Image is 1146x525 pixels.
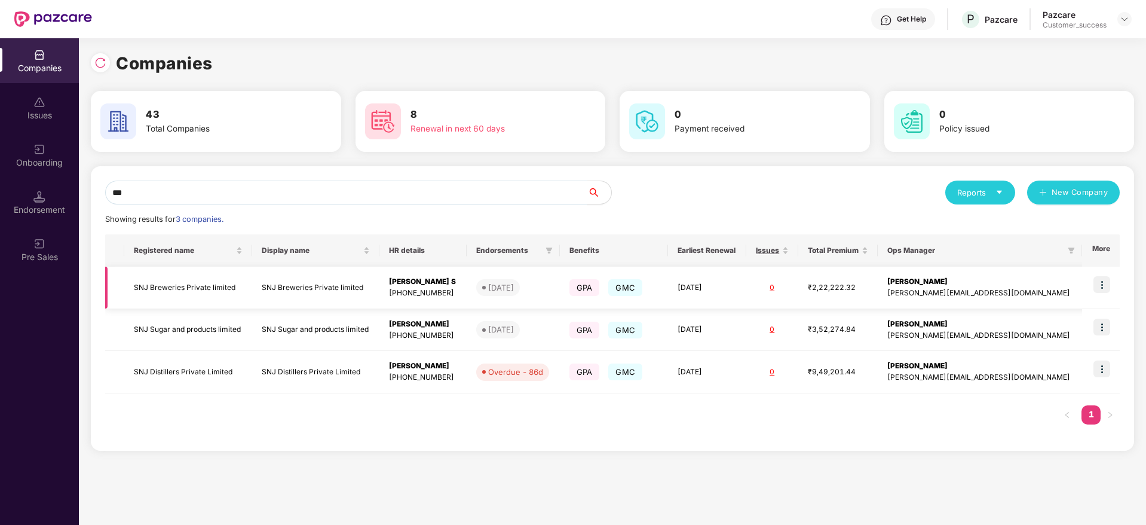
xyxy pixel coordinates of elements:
span: Ops Manager [887,246,1063,255]
div: Total Companies [146,123,296,136]
span: filter [1068,247,1075,254]
td: [DATE] [668,351,746,393]
div: [PERSON_NAME] S [389,276,457,288]
span: GPA [569,322,600,338]
span: filter [543,243,555,258]
h1: Companies [116,50,213,77]
span: New Company [1052,187,1108,199]
th: Registered name [124,234,252,267]
div: 0 [756,282,789,294]
th: Earliest Renewal [668,234,746,267]
img: svg+xml;base64,PHN2ZyBpZD0iQ29tcGFuaWVzIiB4bWxucz0iaHR0cDovL3d3dy53My5vcmcvMjAwMC9zdmciIHdpZHRoPS... [33,49,45,61]
div: [PERSON_NAME] [389,361,457,372]
span: right [1107,411,1114,419]
img: svg+xml;base64,PHN2ZyB3aWR0aD0iMjAiIGhlaWdodD0iMjAiIHZpZXdCb3g9IjAgMCAyMCAyMCIgZmlsbD0ibm9uZSIgeG... [33,238,45,250]
li: Previous Page [1058,405,1077,425]
h3: 0 [939,107,1090,123]
img: svg+xml;base64,PHN2ZyBpZD0iSGVscC0zMngzMiIgeG1sbnM9Imh0dHA6Ly93d3cudzMub3JnLzIwMDAvc3ZnIiB3aWR0aD... [880,14,892,26]
img: icon [1093,319,1110,335]
th: Display name [252,234,379,267]
td: SNJ Breweries Private limited [124,267,252,309]
img: icon [1093,276,1110,293]
div: 0 [756,367,789,378]
th: Issues [746,234,798,267]
span: search [587,188,611,197]
div: Payment received [675,123,825,136]
img: svg+xml;base64,PHN2ZyB3aWR0aD0iMjAiIGhlaWdodD0iMjAiIHZpZXdCb3g9IjAgMCAyMCAyMCIgZmlsbD0ibm9uZSIgeG... [33,144,45,155]
div: Reports [957,187,1003,199]
div: [PERSON_NAME] [389,319,457,330]
img: icon [1093,361,1110,377]
img: svg+xml;base64,PHN2ZyB4bWxucz0iaHR0cDovL3d3dy53My5vcmcvMjAwMC9zdmciIHdpZHRoPSI2MCIgaGVpZ2h0PSI2MC... [365,103,401,139]
button: right [1101,405,1120,425]
td: SNJ Sugar and products limited [252,309,379,352]
div: [PERSON_NAME][EMAIL_ADDRESS][DOMAIN_NAME] [887,372,1073,383]
span: P [967,12,975,26]
span: Total Premium [808,246,860,255]
div: ₹2,22,222.32 [808,282,869,294]
span: filter [1065,243,1077,258]
div: Customer_success [1043,20,1107,30]
div: Get Help [897,14,926,24]
td: SNJ Sugar and products limited [124,309,252,352]
td: SNJ Breweries Private limited [252,267,379,309]
span: Registered name [134,246,233,255]
img: svg+xml;base64,PHN2ZyBpZD0iUmVsb2FkLTMyeDMyIiB4bWxucz0iaHR0cDovL3d3dy53My5vcmcvMjAwMC9zdmciIHdpZH... [94,57,106,69]
span: 3 companies. [176,215,223,224]
div: [PHONE_NUMBER] [389,330,457,341]
h3: 0 [675,107,825,123]
span: filter [546,247,553,254]
img: svg+xml;base64,PHN2ZyBpZD0iRHJvcGRvd24tMzJ4MzIiIHhtbG5zPSJodHRwOi8vd3d3LnczLm9yZy8yMDAwL3N2ZyIgd2... [1120,14,1129,24]
span: GMC [608,279,642,296]
span: Showing results for [105,215,223,224]
img: New Pazcare Logo [14,11,92,27]
td: [DATE] [668,267,746,309]
h3: 43 [146,107,296,123]
h3: 8 [410,107,561,123]
span: GPA [569,279,600,296]
span: GMC [608,322,642,338]
td: [DATE] [668,309,746,352]
div: Pazcare [1043,9,1107,20]
span: left [1064,411,1071,419]
img: svg+xml;base64,PHN2ZyB3aWR0aD0iMTQuNSIgaGVpZ2h0PSIxNC41IiB2aWV3Qm94PSIwIDAgMTYgMTYiIGZpbGw9Im5vbm... [33,191,45,203]
div: [PERSON_NAME] [887,361,1073,372]
div: Overdue - 86d [488,366,543,378]
span: GPA [569,364,600,380]
span: caret-down [995,188,1003,196]
div: [PHONE_NUMBER] [389,372,457,383]
div: ₹3,52,274.84 [808,324,869,335]
div: [PHONE_NUMBER] [389,288,457,299]
div: [DATE] [488,282,514,294]
div: [PERSON_NAME] [887,319,1073,330]
div: [DATE] [488,323,514,335]
td: SNJ Distillers Private Limited [252,351,379,393]
button: plusNew Company [1027,181,1120,204]
div: [PERSON_NAME][EMAIL_ADDRESS][DOMAIN_NAME] [887,288,1073,299]
th: Benefits [560,234,668,267]
img: svg+xml;base64,PHN2ZyB4bWxucz0iaHR0cDovL3d3dy53My5vcmcvMjAwMC9zdmciIHdpZHRoPSI2MCIgaGVpZ2h0PSI2MC... [894,103,930,139]
div: 0 [756,324,789,335]
div: Renewal in next 60 days [410,123,561,136]
div: [PERSON_NAME][EMAIL_ADDRESS][DOMAIN_NAME] [887,330,1073,341]
li: 1 [1081,405,1101,425]
button: search [587,181,612,204]
th: More [1082,234,1120,267]
div: ₹9,49,201.44 [808,367,869,378]
div: Pazcare [985,14,1018,25]
img: svg+xml;base64,PHN2ZyBpZD0iSXNzdWVzX2Rpc2FibGVkIiB4bWxucz0iaHR0cDovL3d3dy53My5vcmcvMjAwMC9zdmciIH... [33,96,45,108]
th: HR details [379,234,467,267]
div: Policy issued [939,123,1090,136]
li: Next Page [1101,405,1120,425]
img: svg+xml;base64,PHN2ZyB4bWxucz0iaHR0cDovL3d3dy53My5vcmcvMjAwMC9zdmciIHdpZHRoPSI2MCIgaGVpZ2h0PSI2MC... [100,103,136,139]
td: SNJ Distillers Private Limited [124,351,252,393]
span: Endorsements [476,246,541,255]
th: Total Premium [798,234,878,267]
span: Issues [756,246,780,255]
div: [PERSON_NAME] [887,276,1073,288]
span: plus [1039,188,1047,198]
span: GMC [608,364,642,380]
img: svg+xml;base64,PHN2ZyB4bWxucz0iaHR0cDovL3d3dy53My5vcmcvMjAwMC9zdmciIHdpZHRoPSI2MCIgaGVpZ2h0PSI2MC... [629,103,665,139]
button: left [1058,405,1077,425]
span: Display name [262,246,361,255]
